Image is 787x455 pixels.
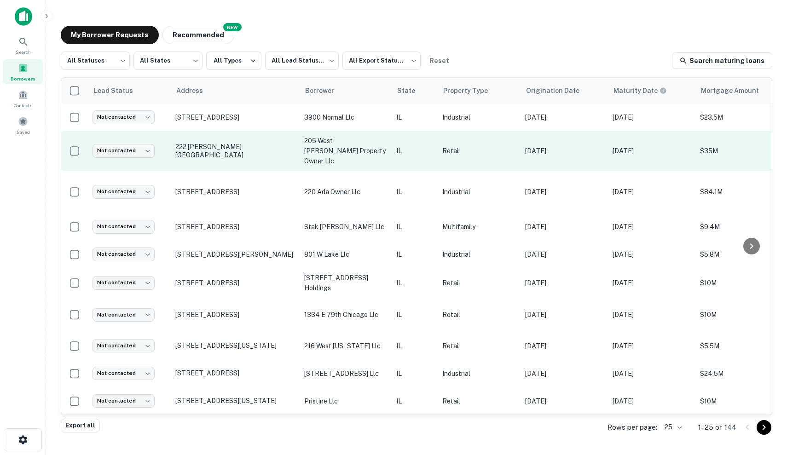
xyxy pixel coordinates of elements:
[93,85,145,96] span: Lead Status
[61,26,159,44] button: My Borrower Requests
[397,85,427,96] span: State
[525,249,603,259] p: [DATE]
[93,110,155,124] div: Not contacted
[93,394,155,408] div: Not contacted
[17,128,30,136] span: Saved
[175,341,295,350] p: [STREET_ADDRESS][US_STATE]
[3,59,43,84] a: Borrowers
[700,396,783,406] p: $10M
[176,85,215,96] span: Address
[304,369,387,379] p: [STREET_ADDRESS] llc
[700,222,783,232] p: $9.4M
[442,146,516,156] p: Retail
[757,420,771,435] button: Go to next page
[304,341,387,351] p: 216 west [US_STATE] llc
[304,222,387,232] p: stak [PERSON_NAME] llc
[16,48,31,56] span: Search
[442,187,516,197] p: Industrial
[3,33,43,58] div: Search
[521,78,608,104] th: Origination Date
[613,86,667,96] div: Maturity dates displayed may be estimated. Please contact the lender for the most accurate maturi...
[442,278,516,288] p: Retail
[700,112,783,122] p: $23.5M
[206,52,261,70] button: All Types
[265,49,339,73] div: All Lead Statuses
[223,23,242,31] div: NEW
[525,112,603,122] p: [DATE]
[442,222,516,232] p: Multifamily
[396,187,433,197] p: IL
[438,78,521,104] th: Property Type
[93,248,155,261] div: Not contacted
[396,369,433,379] p: IL
[61,49,130,73] div: All Statuses
[613,146,691,156] p: [DATE]
[171,78,300,104] th: Address
[300,78,392,104] th: Borrower
[700,341,783,351] p: $5.5M
[162,26,234,44] button: Recommended
[3,86,43,111] div: Contacts
[396,396,433,406] p: IL
[342,49,421,73] div: All Export Statuses
[613,187,691,197] p: [DATE]
[93,144,155,157] div: Not contacted
[613,86,658,96] h6: Maturity Date
[15,7,32,26] img: capitalize-icon.png
[700,249,783,259] p: $5.8M
[700,187,783,197] p: $84.1M
[608,78,695,104] th: Maturity dates displayed may be estimated. Please contact the lender for the most accurate maturi...
[442,310,516,320] p: Retail
[93,339,155,352] div: Not contacted
[175,369,295,377] p: [STREET_ADDRESS]
[396,112,433,122] p: IL
[11,75,35,82] span: Borrowers
[392,78,438,104] th: State
[608,422,657,433] p: Rows per page:
[175,223,295,231] p: [STREET_ADDRESS]
[304,396,387,406] p: pristine llc
[700,146,783,156] p: $35M
[396,146,433,156] p: IL
[175,250,295,259] p: [STREET_ADDRESS][PERSON_NAME]
[442,396,516,406] p: Retail
[526,85,591,96] span: Origination Date
[93,276,155,289] div: Not contacted
[672,52,772,69] a: Search maturing loans
[304,273,387,293] p: [STREET_ADDRESS] holdings
[613,341,691,351] p: [DATE]
[613,249,691,259] p: [DATE]
[741,381,787,426] iframe: Chat Widget
[93,308,155,322] div: Not contacted
[525,341,603,351] p: [DATE]
[93,185,155,198] div: Not contacted
[442,341,516,351] p: Retail
[525,396,603,406] p: [DATE]
[175,397,295,405] p: [STREET_ADDRESS][US_STATE]
[304,249,387,259] p: 801 w lake llc
[175,143,295,159] p: 222 [PERSON_NAME] [GEOGRAPHIC_DATA]
[304,136,387,166] p: 205 west [PERSON_NAME] property owner llc
[61,419,100,432] button: Export all
[304,112,387,122] p: 3900 normal llc
[525,278,603,288] p: [DATE]
[3,113,43,138] a: Saved
[442,369,516,379] p: Industrial
[443,85,500,96] span: Property Type
[396,278,433,288] p: IL
[700,310,783,320] p: $10M
[396,341,433,351] p: IL
[93,220,155,233] div: Not contacted
[613,396,691,406] p: [DATE]
[175,311,295,319] p: [STREET_ADDRESS]
[613,112,691,122] p: [DATE]
[613,222,691,232] p: [DATE]
[613,86,679,96] span: Maturity dates displayed may be estimated. Please contact the lender for the most accurate maturi...
[613,310,691,320] p: [DATE]
[304,187,387,197] p: 220 ada owner llc
[305,85,346,96] span: Borrower
[424,52,454,70] button: Reset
